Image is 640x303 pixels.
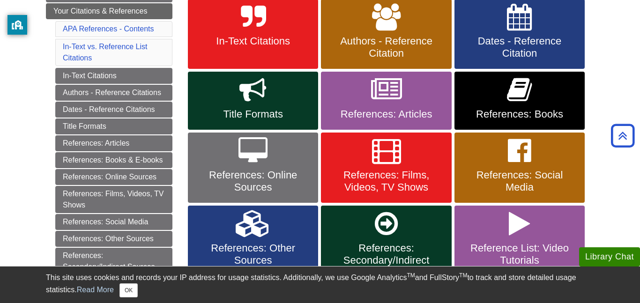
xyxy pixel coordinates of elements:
[55,169,172,185] a: References: Online Sources
[55,102,172,118] a: Dates - Reference Citations
[328,242,444,279] span: References: Secondary/Indirect Sources
[461,242,578,266] span: Reference List: Video Tutorials
[407,272,415,279] sup: TM
[55,214,172,230] a: References: Social Media
[119,283,138,297] button: Close
[55,186,172,213] a: References: Films, Videos, TV Shows
[328,169,444,193] span: References: Films, Videos, TV Shows
[195,35,311,47] span: In-Text Citations
[55,85,172,101] a: Authors - Reference Citations
[328,108,444,120] span: References: Articles
[321,206,451,288] a: References: Secondary/Indirect Sources
[195,108,311,120] span: Title Formats
[461,169,578,193] span: References: Social Media
[579,247,640,266] button: Library Chat
[7,15,27,35] button: privacy banner
[46,272,594,297] div: This site uses cookies and records your IP address for usage statistics. Additionally, we use Goo...
[63,25,154,33] a: APA References - Contents
[328,35,444,59] span: Authors - Reference Citation
[55,152,172,168] a: References: Books & E-books
[454,206,585,288] a: Reference List: Video Tutorials
[55,118,172,134] a: Title Formats
[321,72,451,130] a: References: Articles
[454,133,585,203] a: References: Social Media
[77,286,114,294] a: Read More
[188,72,318,130] a: Title Formats
[46,3,172,19] a: Your Citations & References
[461,35,578,59] span: Dates - Reference Citation
[55,248,172,275] a: References: Secondary/Indirect Sources
[608,129,638,142] a: Back to Top
[195,242,311,266] span: References: Other Sources
[454,72,585,130] a: References: Books
[53,7,147,15] span: Your Citations & References
[63,43,148,62] a: In-Text vs. Reference List Citations
[55,135,172,151] a: References: Articles
[195,169,311,193] span: References: Online Sources
[55,231,172,247] a: References: Other Sources
[188,133,318,203] a: References: Online Sources
[461,108,578,120] span: References: Books
[459,272,467,279] sup: TM
[321,133,451,203] a: References: Films, Videos, TV Shows
[188,206,318,288] a: References: Other Sources
[55,68,172,84] a: In-Text Citations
